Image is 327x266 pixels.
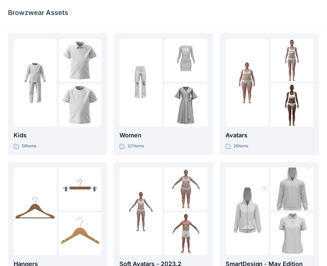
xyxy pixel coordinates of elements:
img: folder 1 [14,62,57,104]
img: folder 2 [164,168,207,210]
a: folder 1folder 2folder 3Avatars26items [220,33,319,155]
img: folder 1 [119,190,162,233]
img: folder 1 [226,179,268,244]
img: folder 1 [14,190,57,233]
img: folder 2 [270,157,313,221]
img: folder 3 [270,84,313,127]
p: Kids [14,131,101,140]
img: folder 2 [59,168,101,210]
p: 59 items [22,143,36,150]
img: folder 3 [164,84,207,127]
p: 221 items [127,143,144,150]
p: Browzwear Assets [8,8,68,17]
img: folder 3 [59,212,101,255]
a: folder 1folder 2folder 3Women221items [114,33,213,155]
p: Avatars [226,131,313,140]
img: folder 3 [164,212,207,255]
img: folder 1 [119,62,162,104]
img: folder 2 [164,39,207,82]
p: Women [119,131,207,140]
p: 26 items [234,143,248,150]
img: folder 2 [59,39,101,82]
img: folder 3 [59,84,101,127]
img: folder 1 [226,62,268,104]
img: folder 2 [270,39,313,82]
a: folder 1folder 2folder 3Kids59items [8,33,107,155]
